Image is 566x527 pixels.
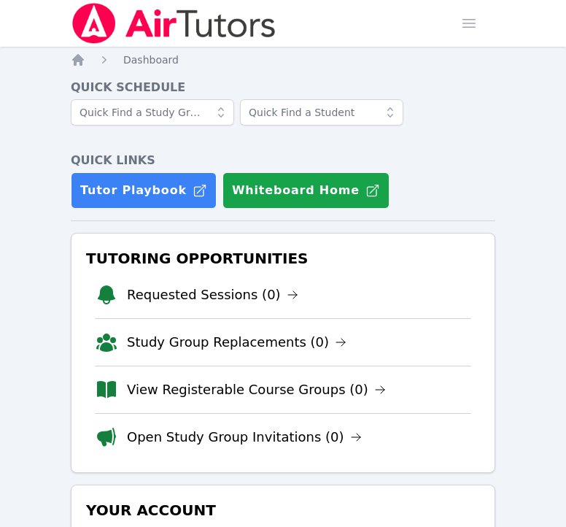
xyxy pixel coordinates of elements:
img: Air Tutors [71,3,277,44]
h4: Quick Links [71,152,495,169]
a: Study Group Replacements (0) [127,332,346,353]
a: Tutor Playbook [71,172,217,209]
input: Quick Find a Student [240,99,403,126]
span: Dashboard [123,54,179,66]
a: Requested Sessions (0) [127,285,298,305]
a: View Registerable Course Groups (0) [127,380,386,400]
a: Dashboard [123,53,179,67]
input: Quick Find a Study Group [71,99,234,126]
button: Whiteboard Home [222,172,389,209]
h4: Quick Schedule [71,79,495,96]
nav: Breadcrumb [71,53,495,67]
a: Open Study Group Invitations (0) [127,427,362,447]
h3: Your Account [83,497,483,523]
h3: Tutoring Opportunities [83,245,483,272]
